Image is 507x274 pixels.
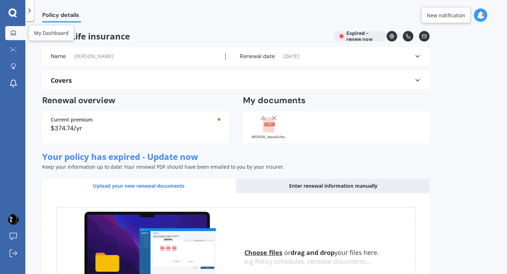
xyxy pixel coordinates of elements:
img: ACg8ocJINAy3qRkWlWw_mf4ss9TNtaZP5GT5S-0OmFtV9MnTn1LVbiqUUQ=s96-c [8,214,19,225]
h2: My documents [243,95,306,106]
span: Your policy has expired - Update now [42,151,198,162]
b: drag and drop [290,248,334,257]
div: e.g Policy schedules, renewal documents... [244,258,415,266]
div: New notification [427,12,465,19]
span: [DATE] [283,53,299,60]
span: Keep your information up to date! Your renewal PDF should have been emailed to you by your insurer. [42,163,284,170]
h2: Renewal overview [42,95,229,106]
label: Name [51,53,66,60]
div: Covers [51,77,421,84]
span: Life insurance [42,31,328,42]
u: Choose files [244,248,282,257]
label: Renewal date [240,53,275,60]
span: Policy details [42,12,81,21]
div: Upload your new renewal documents [42,179,235,193]
div: Enter renewal information manually [237,179,430,193]
span: [PERSON_NAME] [74,53,114,60]
span: or your files here. [244,248,379,257]
div: Current premium [51,117,220,122]
div: 4812636_IssueSchedule_1938887-01.pdf [251,135,287,139]
div: $374.74/yr [51,125,220,131]
div: My Dashboard [34,30,69,37]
